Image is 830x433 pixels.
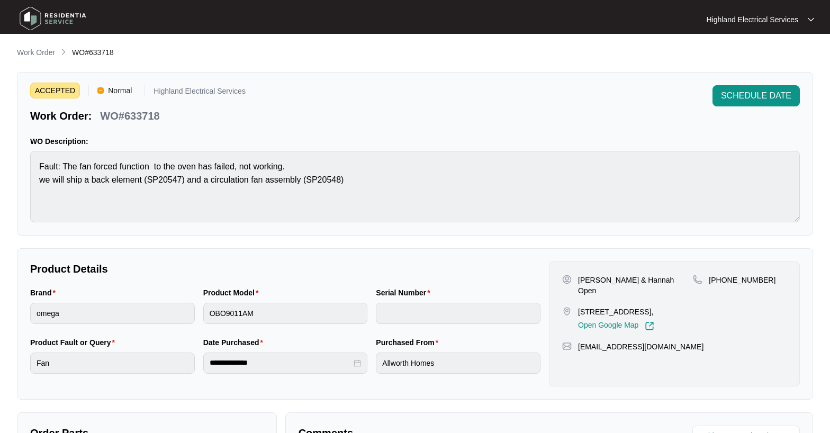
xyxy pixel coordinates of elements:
label: Brand [30,287,60,298]
img: chevron-right [59,48,68,56]
a: Work Order [15,47,57,59]
p: Highland Electrical Services [154,87,246,98]
img: dropdown arrow [808,17,814,22]
p: Work Order [17,47,55,58]
p: WO#633718 [100,109,159,123]
input: Brand [30,303,195,324]
span: WO#633718 [72,48,114,57]
img: map-pin [562,306,572,316]
input: Product Fault or Query [30,353,195,374]
p: WO Description: [30,136,800,147]
span: SCHEDULE DATE [721,89,791,102]
input: Date Purchased [210,357,352,368]
p: Product Details [30,261,540,276]
img: user-pin [562,275,572,284]
p: [STREET_ADDRESS], [578,306,654,317]
input: Product Model [203,303,368,324]
img: residentia service logo [16,3,90,34]
button: SCHEDULE DATE [712,85,800,106]
p: [PHONE_NUMBER] [709,275,775,285]
input: Serial Number [376,303,540,324]
img: map-pin [693,275,702,284]
label: Purchased From [376,337,443,348]
input: Purchased From [376,353,540,374]
p: [EMAIL_ADDRESS][DOMAIN_NAME] [578,341,703,352]
label: Serial Number [376,287,434,298]
textarea: Fault: The fan forced function to the oven has failed, not working. we will ship a back element (... [30,151,800,222]
a: Open Google Map [578,321,654,331]
span: Normal [104,83,136,98]
img: Link-External [645,321,654,331]
img: Vercel Logo [97,87,104,94]
span: ACCEPTED [30,83,80,98]
label: Product Fault or Query [30,337,119,348]
img: map-pin [562,341,572,351]
p: [PERSON_NAME] & Hannah Open [578,275,693,296]
label: Product Model [203,287,263,298]
p: Work Order: [30,109,92,123]
p: Highland Electrical Services [706,14,798,25]
label: Date Purchased [203,337,267,348]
